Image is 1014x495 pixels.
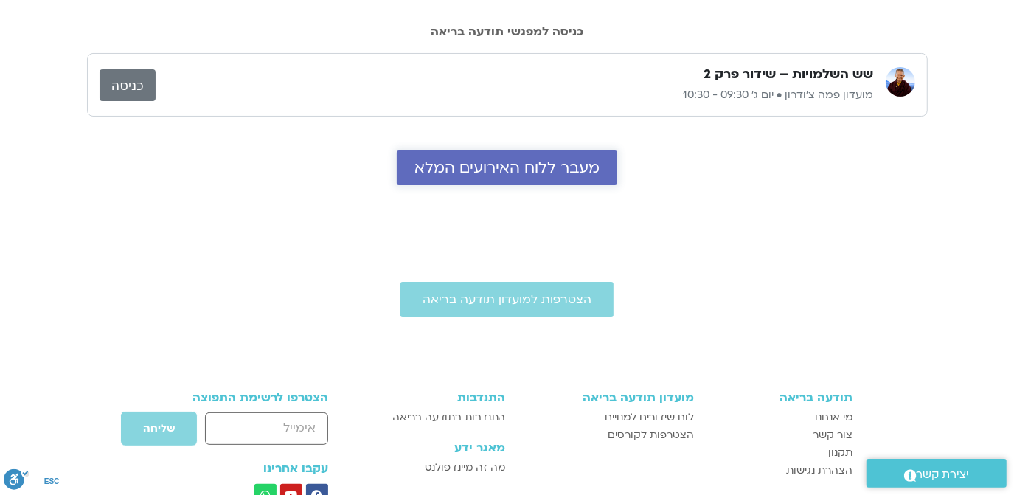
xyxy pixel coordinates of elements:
[917,465,970,485] span: יצירת קשר
[521,409,694,426] a: לוח שידורים למנויים
[709,426,853,444] a: צור קשר
[400,282,614,317] a: הצטרפות למועדון תודעה בריאה
[369,441,505,454] h3: מאגר ידע
[521,426,694,444] a: הצטרפות לקורסים
[87,25,928,38] h2: כניסה למפגשי תודעה בריאה
[143,423,175,435] span: שליחה
[369,459,505,477] a: מה זה מיינדפולנס
[521,391,694,404] h3: מועדון תודעה בריאה
[704,66,874,83] h3: שש השלמויות – שידור פרק 2
[205,412,328,444] input: אימייל
[397,150,617,185] a: מעבר ללוח האירועים המלא
[120,411,198,446] button: שליחה
[162,462,329,475] h3: עקבו אחרינו
[709,409,853,426] a: מי אנחנו
[393,409,506,426] span: התנדבות בתודעה בריאה
[709,462,853,480] a: הצהרת נגישות
[605,409,694,426] span: לוח שידורים למנויים
[156,86,874,104] p: מועדון פמה צ'ודרון • יום ג׳ 09:30 - 10:30
[829,444,853,462] span: תקנון
[369,409,505,426] a: התנדבות בתודעה בריאה
[709,391,853,404] h3: תודעה בריאה
[787,462,853,480] span: הצהרת נגישות
[369,391,505,404] h3: התנדבות
[162,391,329,404] h3: הצטרפו לרשימת התפוצה
[162,411,329,454] form: טופס חדש
[426,459,506,477] span: מה זה מיינדפולנס
[816,409,853,426] span: מי אנחנו
[813,426,853,444] span: צור קשר
[709,444,853,462] a: תקנון
[414,159,600,176] span: מעבר ללוח האירועים המלא
[886,67,915,97] img: מועדון פמה צ'ודרון
[100,69,156,101] a: כניסה
[867,459,1007,488] a: יצירת קשר
[423,293,591,306] span: הצטרפות למועדון תודעה בריאה
[608,426,694,444] span: הצטרפות לקורסים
